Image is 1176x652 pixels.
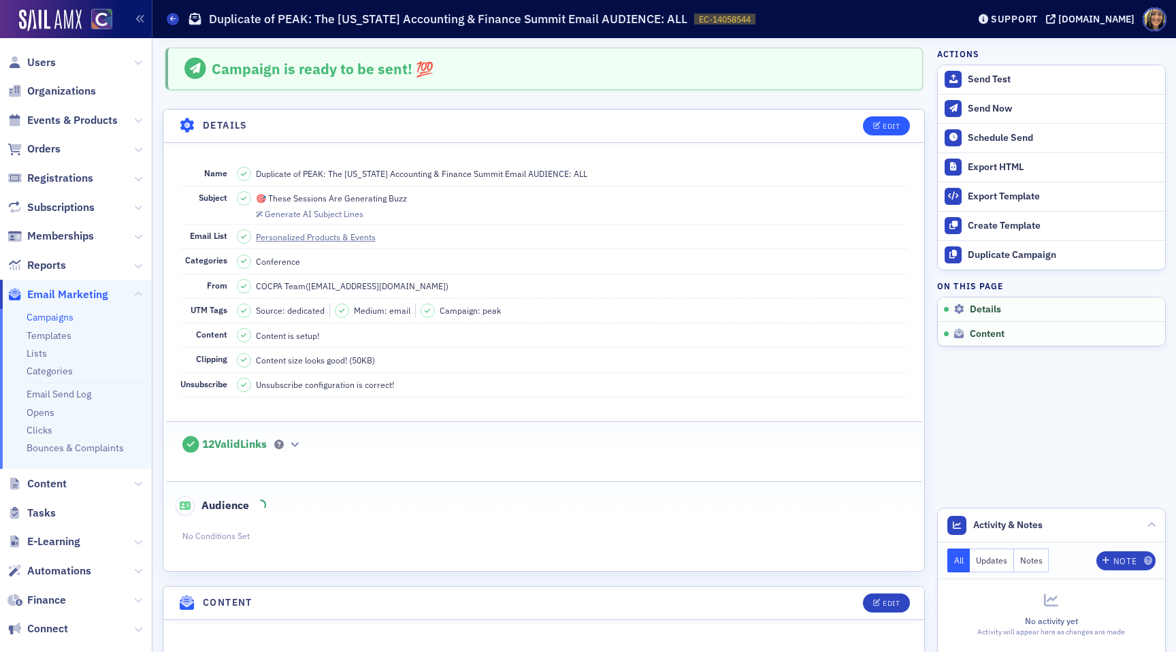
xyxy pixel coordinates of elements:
a: Export Template [938,182,1165,211]
a: Lists [27,347,47,359]
a: View Homepage [82,9,112,32]
a: Orders [7,142,61,157]
button: Edit [863,593,910,613]
span: Details [970,304,1001,316]
span: Events & Products [27,113,118,128]
a: Bounces & Complaints [27,442,124,454]
span: Registrations [27,171,93,186]
span: Tasks [27,506,56,521]
span: Medium: email [354,304,410,316]
button: Generate AI Subject Lines [256,207,363,219]
h4: Details [203,118,248,133]
span: From [207,280,227,291]
span: Name [204,167,227,178]
a: Email Send Log [27,388,91,400]
button: All [947,549,970,572]
a: Subscriptions [7,200,95,215]
button: Notes [1014,549,1049,572]
span: Automations [27,564,91,578]
h1: Duplicate of PEAK: The [US_STATE] Accounting & Finance Summit Email AUDIENCE: ALL [209,11,687,27]
button: Note [1096,551,1156,570]
span: 🎯 These Sessions Are Generating Buzz [256,192,407,204]
span: Organizations [27,84,96,99]
span: E-Learning [27,534,80,549]
span: Content [970,328,1004,340]
span: Clipping [196,353,227,364]
span: Activity & Notes [973,518,1043,532]
span: Campaign is ready to be sent! 💯 [212,59,434,78]
a: Export HTML [938,152,1165,182]
div: Edit [883,600,900,607]
span: Unsubscribe configuration is correct! [256,378,394,391]
a: Tasks [7,506,56,521]
span: Content [27,476,67,491]
span: Unsubscribe [180,378,227,389]
span: Orders [27,142,61,157]
a: Content [7,476,67,491]
span: Content [196,329,227,340]
div: Edit [883,123,900,130]
a: Events & Products [7,113,118,128]
a: Opens [27,406,54,419]
div: Export Template [968,191,1158,203]
span: Memberships [27,229,94,244]
div: No activity yet [947,615,1156,627]
img: SailAMX [91,9,112,30]
span: Source: dedicated [256,304,325,316]
a: Email Marketing [7,287,108,302]
span: Connect [27,621,68,636]
div: Conference [256,255,300,267]
a: E-Learning [7,534,80,549]
div: [DOMAIN_NAME] [1058,13,1134,25]
a: Categories [27,365,73,377]
span: Duplicate of PEAK: The [US_STATE] Accounting & Finance Summit Email AUDIENCE: ALL [256,167,587,180]
div: Note [1113,557,1137,565]
a: Users [7,55,56,70]
a: Connect [7,621,68,636]
span: Campaign: peak [440,304,501,316]
span: Content size looks good! (50KB) [256,354,375,366]
span: EC-14058544 [699,14,751,25]
div: Send Test [968,74,1158,86]
img: SailAMX [19,10,82,31]
div: Send Now [968,103,1158,115]
button: Edit [863,116,910,135]
span: Subscriptions [27,200,95,215]
span: UTM Tags [191,304,227,315]
button: Updates [970,549,1014,572]
span: Profile [1143,7,1166,31]
h4: On this page [937,280,1166,292]
span: 12 Valid Links [202,438,267,451]
span: Finance [27,593,66,608]
h4: Actions [937,48,979,60]
a: Create Template [938,211,1165,240]
button: Duplicate Campaign [938,240,1165,270]
span: Audience [176,496,250,515]
a: Finance [7,593,66,608]
a: Personalized Products & Events [256,231,388,243]
div: Duplicate Campaign [968,249,1158,261]
span: Users [27,55,56,70]
div: Support [991,13,1038,25]
div: Schedule Send [968,132,1158,144]
button: [DOMAIN_NAME] [1046,14,1139,24]
a: Memberships [7,229,94,244]
span: Categories [185,255,227,265]
button: Send Test [938,65,1165,94]
a: Campaigns [27,311,73,323]
span: Content is setup! [256,329,319,342]
button: Send Now [938,94,1165,123]
a: Registrations [7,171,93,186]
a: Reports [7,258,66,273]
div: Export HTML [968,161,1158,174]
div: Activity will appear here as changes are made [947,627,1156,638]
a: Organizations [7,84,96,99]
span: Reports [27,258,66,273]
div: Create Template [968,220,1158,232]
a: Automations [7,564,91,578]
a: Clicks [27,424,52,436]
h4: Content [203,596,252,610]
span: Email List [190,230,227,241]
a: Templates [27,329,71,342]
